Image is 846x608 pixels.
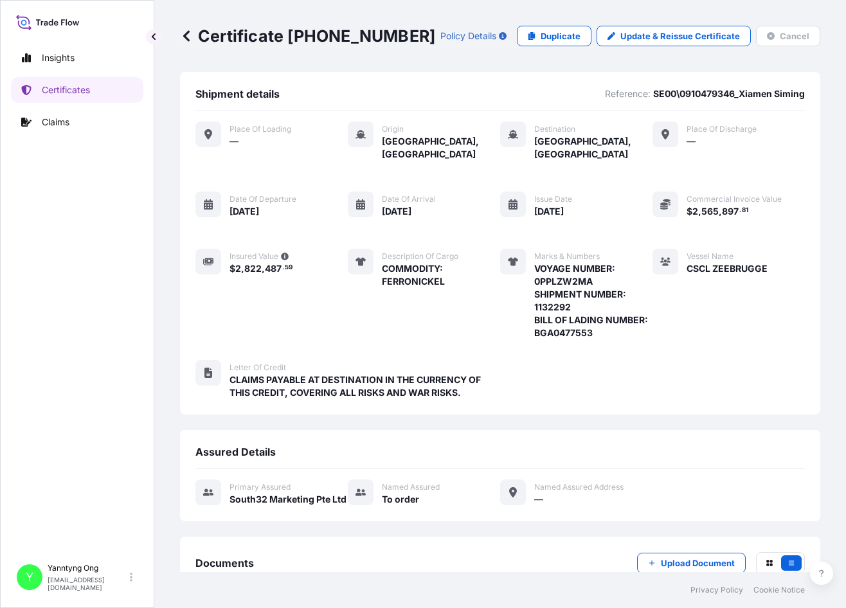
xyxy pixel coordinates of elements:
[282,265,284,270] span: .
[382,493,419,506] span: To order
[382,124,404,134] span: Origin
[230,251,278,262] span: Insured Value
[382,482,440,492] span: Named Assured
[42,116,69,129] p: Claims
[230,135,239,148] span: —
[26,571,33,584] span: Y
[195,557,254,569] span: Documents
[42,51,75,64] p: Insights
[195,87,280,100] span: Shipment details
[48,576,127,591] p: [EMAIL_ADDRESS][DOMAIN_NAME]
[692,207,698,216] span: 2
[541,30,580,42] p: Duplicate
[534,135,652,161] span: [GEOGRAPHIC_DATA], [GEOGRAPHIC_DATA]
[11,77,143,103] a: Certificates
[661,557,735,569] p: Upload Document
[382,135,500,161] span: [GEOGRAPHIC_DATA], [GEOGRAPHIC_DATA]
[653,87,805,100] p: SE00\0910479346_Xiamen Siming
[42,84,90,96] p: Certificates
[230,124,291,134] span: Place of Loading
[739,208,741,213] span: .
[687,251,733,262] span: Vessel Name
[534,493,543,506] span: —
[637,553,746,573] button: Upload Document
[534,124,575,134] span: Destination
[195,445,276,458] span: Assured Details
[230,373,500,399] span: CLAIMS PAYABLE AT DESTINATION IN THE CURRENCY OF THIS CREDIT, COVERING ALL RISKS AND WAR RISKS.
[11,45,143,71] a: Insights
[687,207,692,216] span: $
[244,264,262,273] span: 822
[285,265,292,270] span: 59
[230,493,346,506] span: South32 Marketing Pte Ltd
[534,482,624,492] span: Named Assured Address
[690,585,743,595] a: Privacy Policy
[756,26,820,46] button: Cancel
[230,362,286,373] span: Letter of Credit
[534,194,572,204] span: Issue Date
[48,563,127,573] p: Yanntyng Ong
[382,194,436,204] span: Date of arrival
[534,251,600,262] span: Marks & Numbers
[180,26,435,46] p: Certificate [PHONE_NUMBER]
[11,109,143,135] a: Claims
[605,87,651,100] p: Reference:
[742,208,748,213] span: 81
[753,585,805,595] a: Cookie Notice
[382,205,411,218] span: [DATE]
[534,262,652,339] span: VOYAGE NUMBER: 0PPLZW2MA SHIPMENT NUMBER: 1132292 BILL OF LADING NUMBER: BGA0477553
[620,30,740,42] p: Update & Reissue Certificate
[235,264,241,273] span: 2
[687,262,768,275] span: CSCL ZEEBRUGGE
[265,264,282,273] span: 487
[780,30,809,42] p: Cancel
[262,264,265,273] span: ,
[382,262,500,288] span: COMMODITY: FERRONICKEL
[230,482,291,492] span: Primary assured
[440,30,496,42] p: Policy Details
[687,124,757,134] span: Place of discharge
[517,26,591,46] a: Duplicate
[722,207,739,216] span: 897
[687,135,696,148] span: —
[230,205,259,218] span: [DATE]
[382,251,458,262] span: Description of cargo
[534,205,564,218] span: [DATE]
[230,264,235,273] span: $
[687,194,782,204] span: Commercial Invoice Value
[719,207,722,216] span: ,
[701,207,719,216] span: 565
[241,264,244,273] span: ,
[230,194,296,204] span: Date of departure
[597,26,751,46] a: Update & Reissue Certificate
[698,207,701,216] span: ,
